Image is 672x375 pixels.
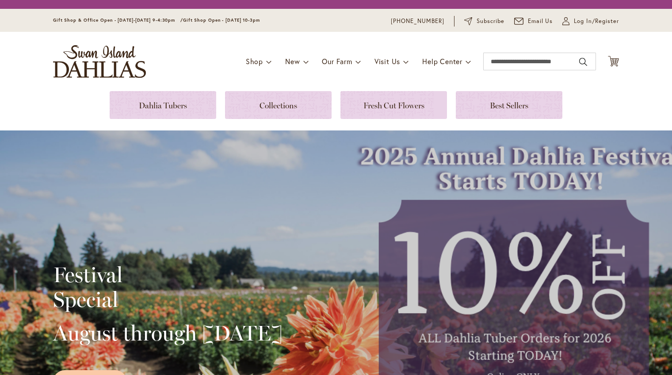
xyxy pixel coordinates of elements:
span: Our Farm [322,57,352,66]
a: Subscribe [464,17,504,26]
span: Subscribe [477,17,504,26]
a: Log In/Register [562,17,619,26]
span: Gift Shop & Office Open - [DATE]-[DATE] 9-4:30pm / [53,17,183,23]
a: [PHONE_NUMBER] [391,17,444,26]
h2: Festival Special [53,262,283,312]
h2: August through [DATE] [53,321,283,345]
span: Log In/Register [574,17,619,26]
span: Visit Us [374,57,400,66]
span: Shop [246,57,263,66]
span: Gift Shop Open - [DATE] 10-3pm [183,17,260,23]
button: Search [579,55,587,69]
span: Help Center [422,57,462,66]
a: store logo [53,45,146,78]
a: Email Us [514,17,553,26]
span: Email Us [528,17,553,26]
span: New [285,57,300,66]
